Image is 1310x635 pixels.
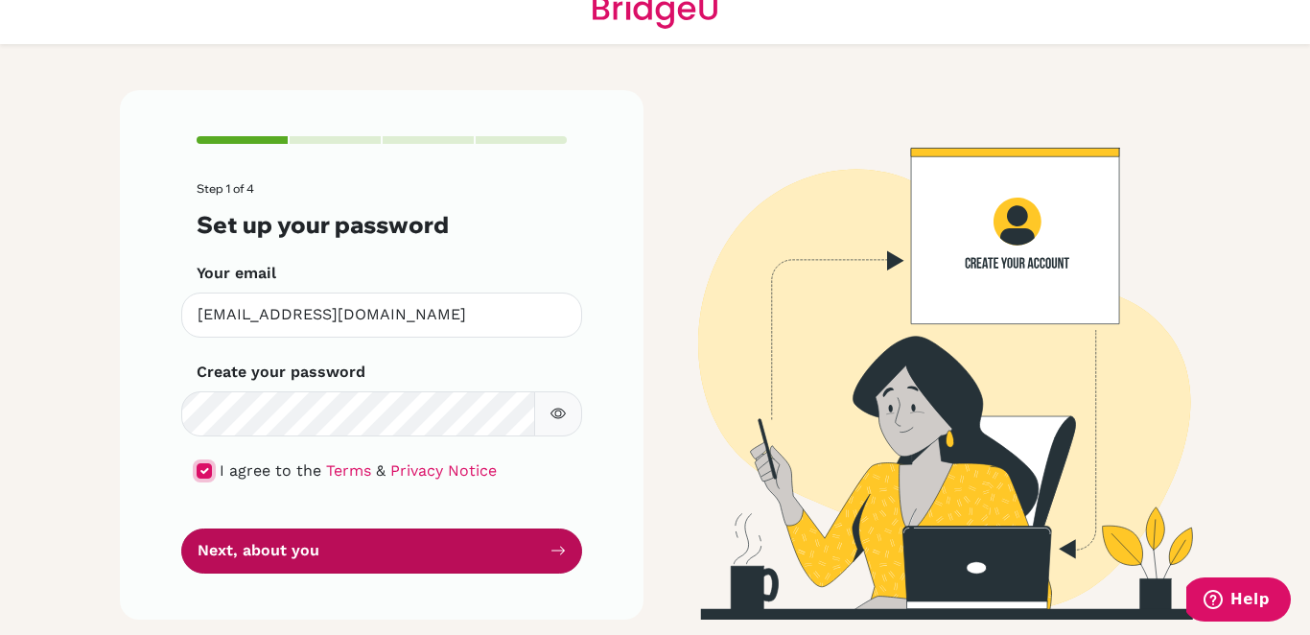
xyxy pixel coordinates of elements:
a: Terms [326,461,371,480]
label: Your email [197,262,276,285]
input: Insert your email* [181,293,582,338]
span: Step 1 of 4 [197,181,254,196]
label: Create your password [197,361,365,384]
span: & [376,461,386,480]
a: Privacy Notice [390,461,497,480]
span: I agree to the [220,461,321,480]
h3: Set up your password [197,211,567,239]
button: Next, about you [181,529,582,574]
iframe: Opens a widget where you can find more information [1186,577,1291,625]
